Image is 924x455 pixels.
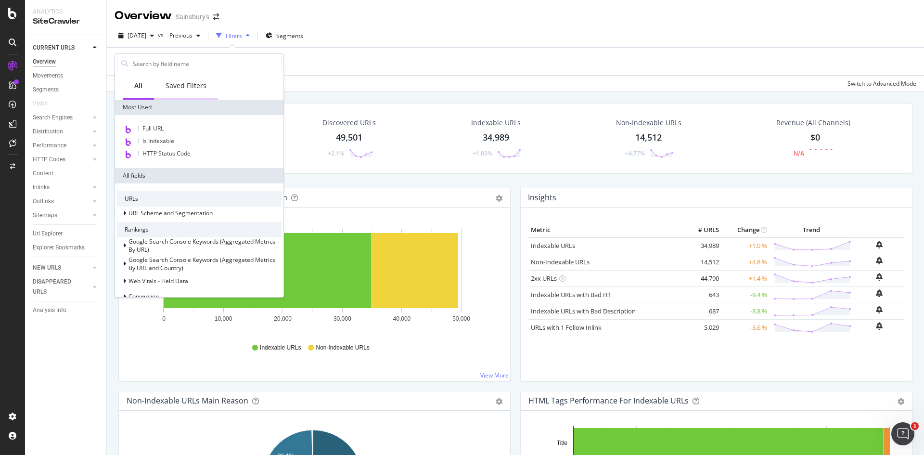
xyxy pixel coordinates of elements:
[33,229,63,239] div: Url Explorer
[847,79,916,88] div: Switch to Advanced Mode
[531,323,602,332] a: URLs with 1 Follow Inlink
[683,223,721,237] th: # URLS
[33,57,100,67] a: Overview
[528,191,556,204] h4: Insights
[531,290,611,299] a: Indexable URLs with Bad H1
[683,319,721,336] td: 5,029
[531,274,557,283] a: 2xx URLs
[471,118,521,128] div: Indexable URLs
[683,237,721,254] td: 34,989
[33,71,100,81] a: Movements
[876,289,883,297] div: bell-plus
[33,141,90,151] a: Performance
[33,43,75,53] div: CURRENT URLS
[33,85,100,95] a: Segments
[33,263,90,273] a: NEW URLS
[33,229,100,239] a: Url Explorer
[33,182,90,193] a: Inlinks
[876,273,883,281] div: bell-plus
[33,169,100,179] a: Content
[33,277,90,297] a: DISAPPEARED URLS
[158,31,166,39] span: vs
[33,243,85,253] div: Explorer Bookmarks
[625,149,645,157] div: +4.77%
[128,209,213,217] span: URL Scheme and Segmentation
[334,315,351,322] text: 30,000
[33,99,47,109] div: Visits
[683,270,721,286] td: 44,790
[473,149,492,157] div: +1.03%
[776,118,850,128] span: Revenue (All Channels)
[33,127,90,137] a: Distribution
[176,12,209,22] div: Sainsbury's
[33,155,90,165] a: HTTP Codes
[33,196,90,207] a: Outlinks
[33,141,66,151] div: Performance
[336,131,362,144] div: 49,501
[721,237,770,254] td: +1.0 %
[33,263,61,273] div: NEW URLS
[322,118,376,128] div: Discovered URLs
[274,315,292,322] text: 20,000
[876,306,883,313] div: bell-plus
[911,422,919,430] span: 1
[33,169,53,179] div: Content
[531,241,575,250] a: Indexable URLs
[127,396,248,405] div: Non-Indexable URLs Main Reason
[33,113,73,123] div: Search Engines
[393,315,411,322] text: 40,000
[127,223,499,335] div: A chart.
[128,256,275,272] span: Google Search Console Keywords (Aggregated Metrics By URL and Country)
[166,81,206,91] div: Saved Filters
[33,85,59,95] div: Segments
[33,210,90,221] a: Sitemaps
[115,100,283,115] div: Most Used
[721,270,770,286] td: +1.4 %
[33,57,56,67] div: Overview
[876,257,883,264] div: bell-plus
[844,76,916,91] button: Switch to Advanced Mode
[898,398,904,405] div: gear
[33,43,90,53] a: CURRENT URLS
[33,127,63,137] div: Distribution
[721,223,770,237] th: Change
[483,131,509,144] div: 34,989
[276,32,303,40] span: Segments
[452,315,470,322] text: 50,000
[128,237,275,254] span: Google Search Console Keywords (Aggregated Metrics By URL)
[33,210,57,221] div: Sitemaps
[33,155,65,165] div: HTTP Codes
[33,16,99,27] div: SiteCrawler
[557,440,568,446] text: Title
[721,286,770,303] td: -9.4 %
[215,315,232,322] text: 10,000
[531,307,636,315] a: Indexable URLs with Bad Description
[212,28,254,43] button: Filters
[33,99,57,109] a: Visits
[496,195,502,202] div: gear
[128,292,159,300] span: Conversion
[128,277,188,285] span: Web Vitals - Field Data
[721,254,770,270] td: +4.8 %
[33,8,99,16] div: Analytics
[528,223,683,237] th: Metric
[683,303,721,319] td: 687
[33,196,54,207] div: Outlinks
[616,118,681,128] div: Non-Indexable URLs
[480,371,509,379] a: View More
[166,31,192,39] span: Previous
[794,149,804,157] div: N/A
[166,28,204,43] button: Previous
[128,31,146,39] span: 2025 Sep. 29th
[33,277,81,297] div: DISAPPEARED URLS
[132,56,281,71] input: Search by field name
[33,71,63,81] div: Movements
[531,258,590,266] a: Non-Indexable URLs
[213,13,219,20] div: arrow-right-arrow-left
[891,422,914,445] iframe: Intercom live chat
[33,243,100,253] a: Explorer Bookmarks
[635,131,662,144] div: 14,512
[876,241,883,248] div: bell-plus
[328,149,344,157] div: +2.1%
[33,305,100,315] a: Analysis Info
